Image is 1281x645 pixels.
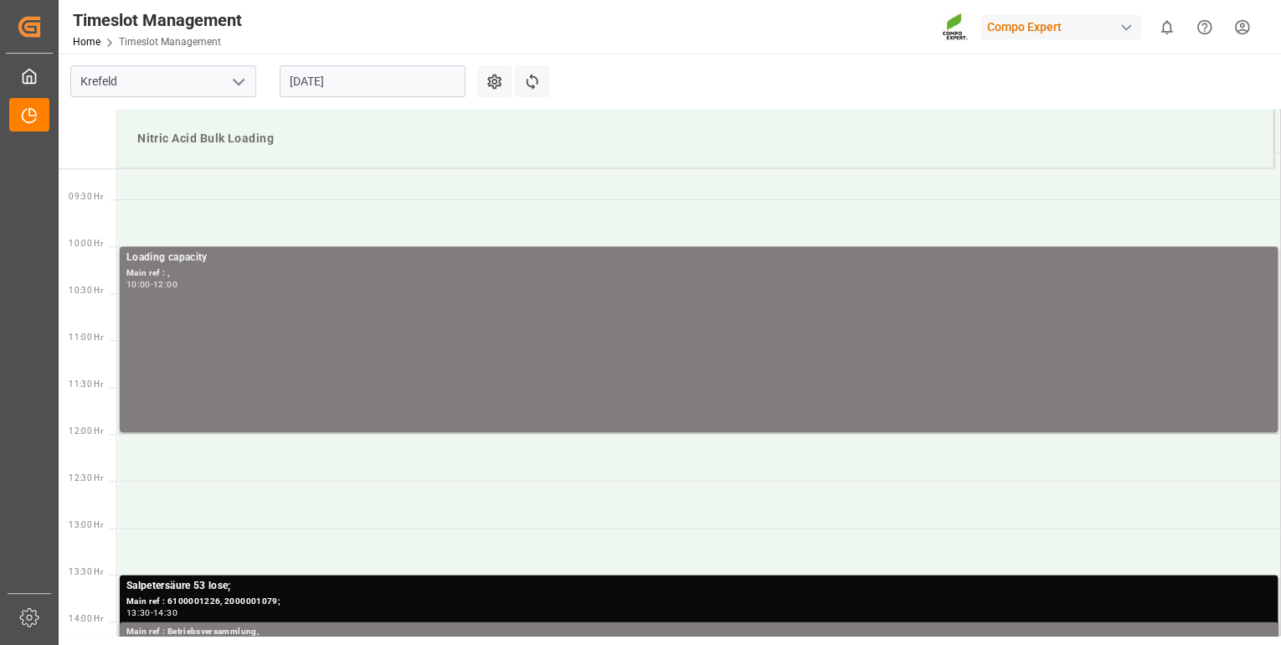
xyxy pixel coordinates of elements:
[73,36,100,48] a: Home
[126,595,1271,609] div: Main ref : 6100001226, 2000001079;
[70,65,256,97] input: Type to search/select
[126,609,151,617] div: 13:30
[126,266,1271,281] div: Main ref : ,
[151,609,153,617] div: -
[151,281,153,288] div: -
[73,8,242,33] div: Timeslot Management
[153,281,177,288] div: 12:00
[69,239,103,248] span: 10:00 Hr
[69,426,103,436] span: 12:00 Hr
[1186,8,1223,46] button: Help Center
[153,609,177,617] div: 14:30
[126,578,1271,595] div: Salpetersäure 53 lose;
[126,281,151,288] div: 10:00
[225,69,250,95] button: open menu
[980,15,1141,39] div: Compo Expert
[69,379,103,389] span: 11:30 Hr
[69,192,103,201] span: 09:30 Hr
[942,13,969,42] img: Screenshot%202023-09-29%20at%2010.02.21.png_1712312052.png
[1148,8,1186,46] button: show 0 new notifications
[131,123,1260,154] div: Nitric Acid Bulk Loading
[69,614,103,623] span: 14:00 Hr
[280,65,466,97] input: DD.MM.YYYY
[980,11,1148,43] button: Compo Expert
[69,520,103,529] span: 13:00 Hr
[126,625,1271,639] div: Main ref : Betriebsversammlung,
[69,473,103,482] span: 12:30 Hr
[69,286,103,295] span: 10:30 Hr
[69,567,103,576] span: 13:30 Hr
[126,250,1271,266] div: Loading capacity
[69,333,103,342] span: 11:00 Hr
